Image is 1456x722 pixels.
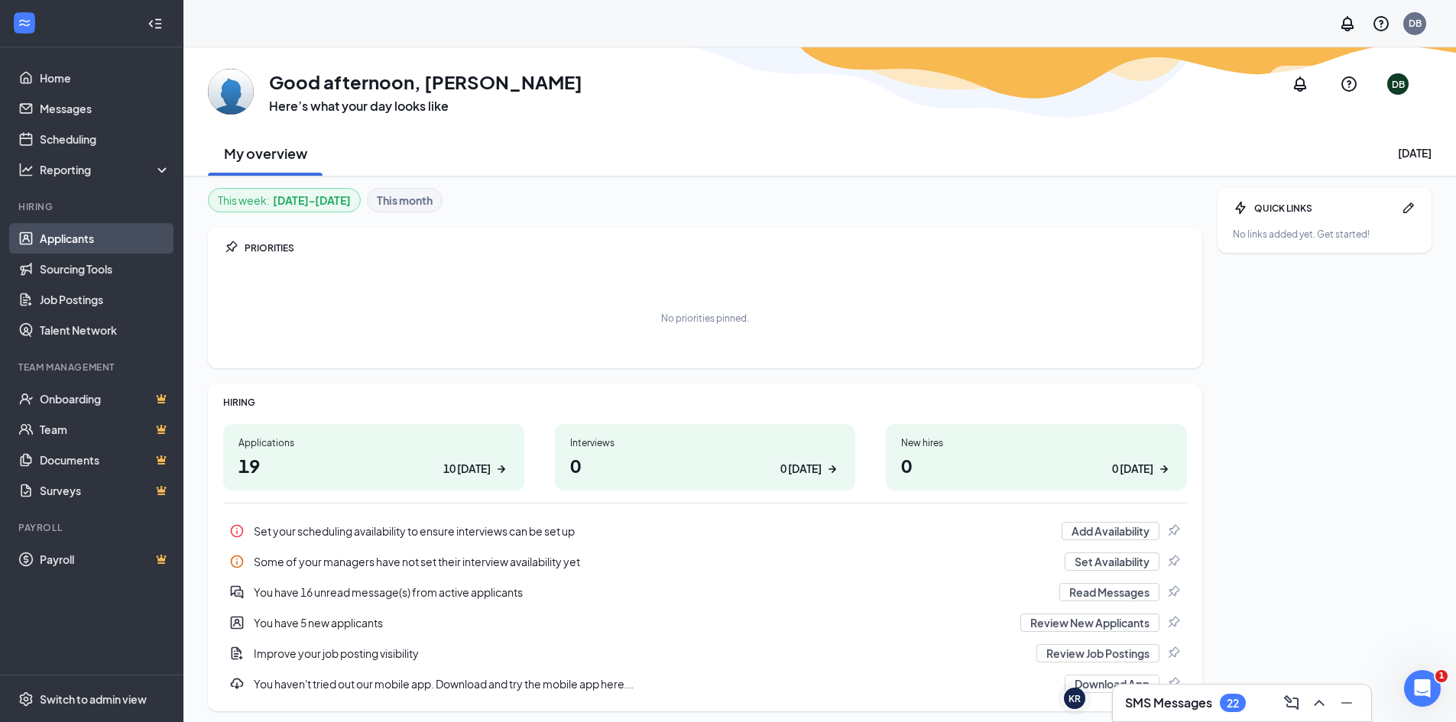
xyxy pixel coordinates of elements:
button: Add Availability [1062,522,1159,540]
button: Set Availability [1065,552,1159,571]
b: This month [377,192,433,209]
div: New hires [901,436,1172,449]
svg: ComposeMessage [1283,694,1301,712]
a: DocumentsCrown [40,445,170,475]
h3: SMS Messages [1125,694,1212,711]
iframe: Intercom live chat [1404,670,1441,707]
div: Some of your managers have not set their interview availability yet [223,546,1187,577]
div: Some of your managers have not set their interview availability yet [254,554,1056,569]
div: 0 [DATE] [1112,461,1153,477]
div: DB [1409,17,1422,30]
div: [DATE] [1398,145,1432,160]
svg: Pin [1166,676,1181,691]
div: Set your scheduling availability to ensure interviews can be set up [223,516,1187,546]
svg: Info [229,523,245,539]
div: Team Management [18,361,167,374]
div: No priorities pinned. [661,312,749,325]
a: UserEntityYou have 5 new applicantsReview New ApplicantsPin [223,607,1187,638]
a: InfoSome of your managers have not set their interview availability yetSet AvailabilityPin [223,546,1187,577]
a: DocumentAddImprove your job posting visibilityReview Job PostingsPin [223,638,1187,669]
div: 22 [1227,697,1239,710]
svg: Minimize [1338,694,1356,712]
a: OnboardingCrown [40,384,170,414]
div: You haven't tried out our mobile app. Download and try the mobile app here... [254,676,1056,691]
h1: 19 [238,452,509,478]
div: Hiring [18,200,167,213]
svg: Pin [1166,646,1181,661]
div: Improve your job posting visibility [254,646,1027,661]
div: 10 [DATE] [443,461,491,477]
svg: ArrowRight [825,461,840,477]
svg: Download [229,676,245,691]
svg: Settings [18,691,34,707]
svg: Notifications [1291,75,1309,93]
svg: Analysis [18,162,34,177]
img: Deanne Bennink [208,69,254,115]
svg: Info [229,554,245,569]
div: HIRING [223,396,1187,409]
svg: Pen [1401,200,1416,215]
div: DB [1392,78,1405,91]
a: Applications1910 [DATE]ArrowRight [223,424,524,491]
svg: ArrowRight [494,461,509,477]
a: Home [40,63,170,93]
div: Set your scheduling availability to ensure interviews can be set up [254,523,1052,539]
div: Reporting [40,162,171,177]
div: You have 16 unread message(s) from active applicants [223,577,1187,607]
svg: QuestionInfo [1372,15,1390,33]
svg: Pin [1166,523,1181,539]
svg: ArrowRight [1156,461,1172,477]
button: Download App [1065,675,1159,693]
h2: My overview [224,144,307,163]
a: DoubleChatActiveYou have 16 unread message(s) from active applicantsRead MessagesPin [223,577,1187,607]
svg: Notifications [1338,15,1357,33]
svg: QuestionInfo [1340,75,1358,93]
svg: ChevronUp [1310,694,1328,712]
a: InfoSet your scheduling availability to ensure interviews can be set upAdd AvailabilityPin [223,516,1187,546]
button: Review New Applicants [1020,614,1159,632]
div: QUICK LINKS [1254,202,1395,215]
div: This week : [218,192,351,209]
div: 0 [DATE] [780,461,822,477]
svg: UserEntity [229,615,245,630]
div: Applications [238,436,509,449]
svg: WorkstreamLogo [17,15,32,31]
div: You haven't tried out our mobile app. Download and try the mobile app here... [223,669,1187,699]
div: Interviews [570,436,841,449]
a: Interviews00 [DATE]ArrowRight [555,424,856,491]
div: Switch to admin view [40,691,147,707]
div: You have 5 new applicants [223,607,1187,638]
a: Talent Network [40,315,170,345]
b: [DATE] - [DATE] [273,192,351,209]
svg: Pin [1166,615,1181,630]
div: Improve your job posting visibility [223,638,1187,669]
span: 1 [1435,670,1448,682]
a: Sourcing Tools [40,254,170,284]
a: PayrollCrown [40,544,170,575]
svg: Collapse [148,16,163,31]
a: Scheduling [40,124,170,154]
div: You have 5 new applicants [254,615,1011,630]
svg: DoubleChatActive [229,584,245,600]
svg: Pin [223,240,238,255]
h1: Good afternoon, [PERSON_NAME] [269,69,582,95]
button: Review Job Postings [1036,644,1159,662]
button: Read Messages [1059,583,1159,601]
button: ChevronUp [1307,691,1331,715]
div: You have 16 unread message(s) from active applicants [254,584,1050,600]
svg: Pin [1166,584,1181,600]
h3: Here’s what your day looks like [269,98,582,115]
a: SurveysCrown [40,475,170,506]
a: Job Postings [40,284,170,315]
a: New hires00 [DATE]ArrowRight [886,424,1187,491]
svg: Pin [1166,554,1181,569]
div: Payroll [18,521,167,534]
div: PRIORITIES [245,241,1187,254]
div: KR [1068,692,1081,705]
svg: Bolt [1233,200,1248,215]
a: Messages [40,93,170,124]
a: TeamCrown [40,414,170,445]
a: DownloadYou haven't tried out our mobile app. Download and try the mobile app here...Download AppPin [223,669,1187,699]
h1: 0 [570,452,841,478]
button: Minimize [1334,691,1359,715]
